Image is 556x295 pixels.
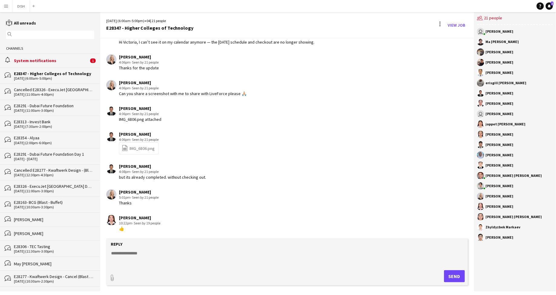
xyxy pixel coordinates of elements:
div: [PERSON_NAME] [PERSON_NAME] [486,174,542,177]
div: E28291 - Dubai Future Foundation [14,103,94,108]
div: 4:06pm [119,137,159,142]
span: · Seen by 19 people [132,221,160,225]
span: 1 [90,58,96,63]
div: [PERSON_NAME] [486,61,514,64]
button: Send [444,270,465,282]
div: May [PERSON_NAME] [14,261,94,267]
div: [PERSON_NAME] [PERSON_NAME] [486,215,542,219]
div: Can you share a screenshot with me to share with LiveForce please 🙏🏼 [119,91,247,96]
div: E28354 - Alyaa [14,135,94,141]
div: Zhyldyzbek Markaev [486,225,521,229]
div: [PERSON_NAME] [119,54,159,60]
div: [PERSON_NAME] [119,80,247,85]
div: [PERSON_NAME] [486,91,514,95]
div: [PERSON_NAME] [486,102,514,105]
div: [DATE] (11:00am-4:00pm) [14,92,94,97]
div: [PERSON_NAME] [486,164,514,167]
div: E28291 - Dubai Future Foundation Day 1 [14,151,94,157]
span: · Seen by 21 people [130,169,159,174]
div: [PERSON_NAME] [486,71,514,75]
div: [DATE] (12:30pm-4:30pm) [14,173,94,177]
div: Cancelled E28277 - Kwaftwerk Design - (Blast - Grazing Table) [14,167,94,173]
div: 4:08pm [119,169,206,174]
span: 1 [551,2,554,5]
span: · Seen by 21 people [130,195,159,200]
div: System notifications [14,58,89,63]
span: · Seen by 21 people [130,86,159,90]
div: E28163- BCG (Blast - Buffet) [14,200,94,205]
div: 21 people [477,12,553,25]
div: [DATE] (11:00am-3:00pm) [14,189,94,193]
div: E28313 - Invest Bank [14,119,94,124]
a: All unreads [6,20,36,26]
div: [DATE] (6:00am-5:00pm) | 21 people [106,18,194,24]
span: · Seen by 21 people [130,137,159,142]
div: 5:01pm [119,195,159,200]
div: 4:06pm [119,60,159,65]
div: [DATE] (7:30am-2:00pm) [14,124,94,129]
div: [PERSON_NAME] [486,112,514,116]
span: · Seen by 21 people [130,60,159,65]
div: E28306 - TEC Tasting [14,244,94,249]
div: [PERSON_NAME] [486,236,514,239]
div: 4:06pm [119,85,247,91]
div: [DATE] (10:30am-2:30pm) [14,279,94,283]
div: [PERSON_NAME] [14,231,94,236]
div: [DATE] (6:00am-5:00pm) [14,76,94,81]
div: [PERSON_NAME] [486,133,514,136]
div: [PERSON_NAME] [486,184,514,188]
div: 4:06pm [119,111,161,117]
div: but its already completed. without checking out. [119,174,206,180]
a: IMG_6806.png [122,145,155,152]
div: [PERSON_NAME] [486,50,514,54]
button: DISH [12,0,30,12]
label: Reply [111,241,123,247]
div: [PERSON_NAME] [119,164,206,169]
div: [PERSON_NAME] [119,106,161,111]
span: · Seen by 21 people [130,111,159,116]
a: View Job [446,20,468,30]
div: [DATE] - [DATE] [14,157,94,161]
div: [PERSON_NAME] [119,189,159,195]
div: E28347 - Higher Colleges of Technology [14,71,94,76]
div: [DATE] (2:00pm-6:00pm) [14,141,94,145]
div: E28326 - ExecuJet [GEOGRAPHIC_DATA] DWC-LLC [14,184,94,189]
div: IMG_6806.png attached [119,117,161,122]
div: 👍 [119,226,160,231]
div: E28277 - Kwaftwerk Design - Cancel (Blast - Grazing Table) [14,274,94,279]
div: [PERSON_NAME] [486,143,514,147]
div: Cancelled E28326 - ExecuJet [GEOGRAPHIC_DATA] DWC-LLC [14,87,94,92]
div: [PERSON_NAME] [486,205,514,208]
div: [DATE] (11:30am-3:00pm) [14,249,94,254]
div: [PERSON_NAME] [119,215,160,220]
div: 10:22pm [119,220,160,226]
div: Ma [PERSON_NAME] [486,40,519,44]
div: joppet [PERSON_NAME] [486,122,526,126]
div: [DATE] (11:00am-3:00pm) [14,108,94,113]
div: [PERSON_NAME] [486,153,514,157]
div: Thanks [119,200,159,206]
div: [DATE] (10:30am-3:30pm) [14,205,94,209]
div: [PERSON_NAME] [119,131,159,137]
div: Hi Victoria, I can’t see it on my calendar anymore — the [DATE] schedule and checkout are no long... [119,39,315,45]
div: Thanks for the update [119,65,159,71]
div: E28347 - Higher Colleges of Technology [106,25,194,31]
div: erisgill [PERSON_NAME] [486,81,527,85]
span: +04 [144,18,150,23]
div: [PERSON_NAME] [486,30,514,33]
div: [PERSON_NAME] [14,217,94,222]
a: 1 [546,2,553,10]
div: [PERSON_NAME] [486,194,514,198]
